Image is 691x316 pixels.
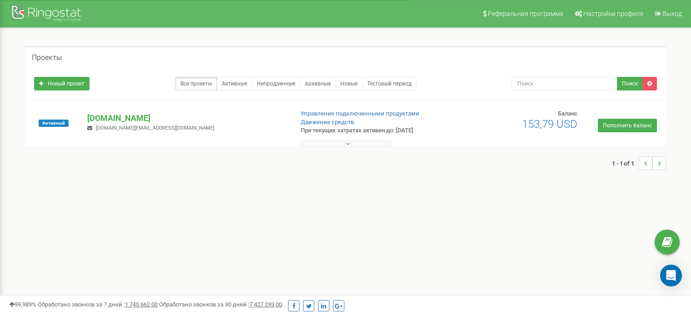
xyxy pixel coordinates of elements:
p: [DOMAIN_NAME] [87,112,286,124]
span: Реферальная программа [488,10,563,17]
span: Активный [39,120,69,127]
a: Новые [335,77,363,90]
span: Выход [662,10,682,17]
a: Новый проект [34,77,89,90]
span: Баланс [558,110,577,117]
a: Движение средств [301,119,354,125]
a: Тестовый период [362,77,417,90]
h5: Проекты [32,54,62,62]
a: Управление подключенными продуктами [301,110,419,117]
span: Обработано звонков за 30 дней : [159,301,282,308]
a: Непродленные [252,77,300,90]
span: Настройки профиля [583,10,643,17]
span: [DOMAIN_NAME][EMAIL_ADDRESS][DOMAIN_NAME] [96,125,214,131]
button: Поиск [617,77,643,90]
nav: ... [612,147,666,179]
span: 1 - 1 of 1 [612,156,639,170]
span: 153,79 USD [522,118,577,130]
a: Все проекты [175,77,217,90]
a: Пополнить баланс [598,119,657,132]
p: При текущих затратах активен до: [DATE] [301,126,446,135]
u: 1 745 662,00 [125,301,158,308]
a: Активные [217,77,252,90]
span: Обработано звонков за 7 дней : [38,301,158,308]
div: Open Intercom Messenger [660,265,682,286]
a: Архивные [300,77,336,90]
input: Поиск [512,77,617,90]
u: 7 427 293,00 [249,301,282,308]
span: 99,989% [9,301,36,308]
